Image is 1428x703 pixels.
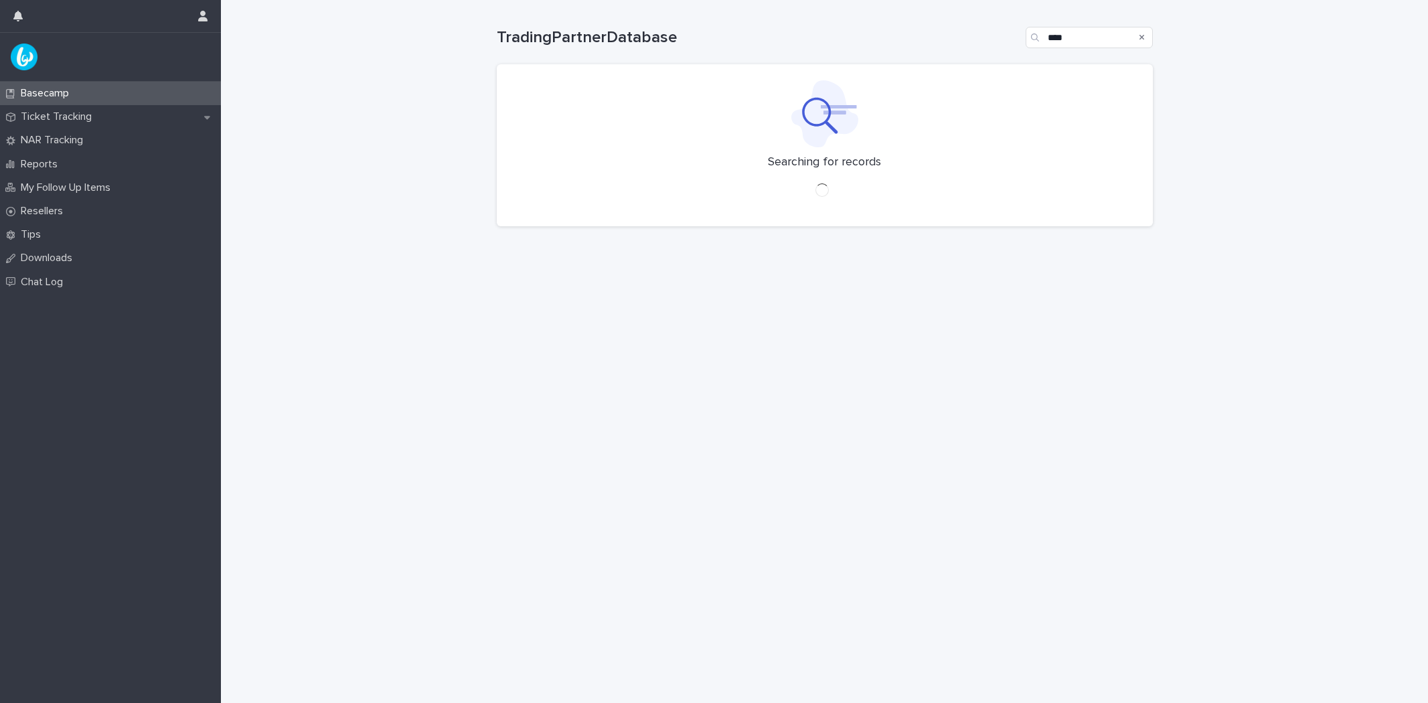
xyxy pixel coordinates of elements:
p: Searching for records [768,155,881,170]
p: Basecamp [15,87,80,100]
p: Ticket Tracking [15,110,102,123]
p: Reports [15,158,68,171]
p: Tips [15,228,52,241]
p: My Follow Up Items [15,181,121,194]
img: UPKZpZA3RCu7zcH4nw8l [11,44,37,70]
input: Search [1026,27,1153,48]
p: NAR Tracking [15,134,94,147]
p: Downloads [15,252,83,264]
h1: TradingPartnerDatabase [497,28,1020,48]
p: Resellers [15,205,74,218]
p: Chat Log [15,276,74,289]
